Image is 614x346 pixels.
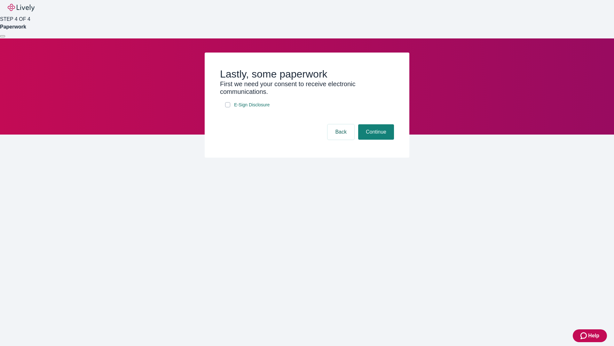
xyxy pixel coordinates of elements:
h3: First we need your consent to receive electronic communications. [220,80,394,95]
span: E-Sign Disclosure [234,102,270,108]
button: Zendesk support iconHelp [573,329,607,342]
button: Continue [358,124,394,140]
svg: Zendesk support icon [580,332,588,340]
span: Help [588,332,599,340]
a: e-sign disclosure document [233,101,271,109]
button: Back [327,124,354,140]
h2: Lastly, some paperwork [220,68,394,80]
img: Lively [8,4,35,12]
